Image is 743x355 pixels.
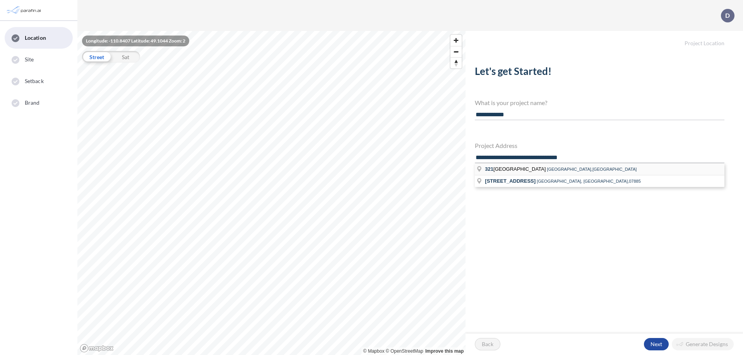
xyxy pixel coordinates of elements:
a: Mapbox homepage [80,344,114,353]
p: D [725,12,730,19]
button: Zoom in [450,35,462,46]
a: Improve this map [425,348,464,354]
h4: What is your project name? [475,99,724,106]
span: Brand [25,99,40,107]
img: Parafin [6,3,43,17]
h4: Project Address [475,142,724,149]
button: Next [644,338,669,350]
span: Location [25,34,46,42]
span: 321 [485,166,493,172]
a: OpenStreetMap [386,348,423,354]
div: Street [82,51,111,63]
h2: Let's get Started! [475,65,724,80]
div: Longitude: -110.8407 Latitude: 49.1044 Zoom: 2 [82,36,189,46]
a: Mapbox [363,348,385,354]
canvas: Map [77,31,466,355]
div: Sat [111,51,140,63]
button: Zoom out [450,46,462,57]
span: [GEOGRAPHIC_DATA],[GEOGRAPHIC_DATA] [547,167,637,172]
span: Site [25,56,34,63]
span: [GEOGRAPHIC_DATA] [485,166,547,172]
p: Next [651,340,662,348]
h5: Project Location [466,31,743,47]
span: [STREET_ADDRESS] [485,178,536,184]
span: [GEOGRAPHIC_DATA], [GEOGRAPHIC_DATA],07885 [537,179,641,183]
button: Reset bearing to north [450,57,462,68]
span: Reset bearing to north [450,58,462,68]
span: Setback [25,77,44,85]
